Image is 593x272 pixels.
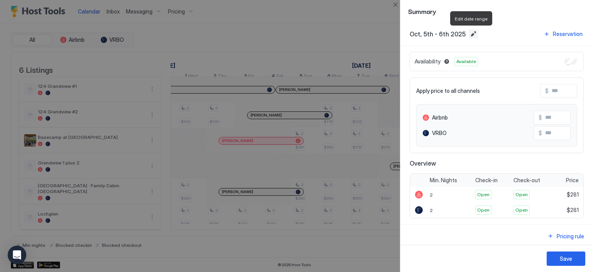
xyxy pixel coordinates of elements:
span: Summary [408,6,585,16]
span: Airbnb [432,114,448,121]
span: Open [515,191,528,198]
span: 2 [430,192,433,198]
button: Save [547,251,585,266]
span: $281 [567,191,579,198]
button: Reservation [542,29,584,39]
span: Availability [415,58,441,65]
span: Check-in [475,177,498,184]
span: Available [456,58,476,65]
span: Open [515,207,528,214]
button: Edit date range [469,29,478,39]
span: Check-out [513,177,540,184]
span: Open [477,207,490,214]
div: Reservation [553,30,583,38]
span: Overview [410,159,584,167]
span: Edit date range [455,16,488,22]
span: Price [566,177,579,184]
span: $281 [567,207,579,214]
span: 2 [430,207,433,213]
span: Open [477,191,490,198]
span: VRBO [432,130,447,137]
div: Open Intercom Messenger [8,246,26,264]
div: Save [560,255,572,263]
span: Oct, 5th - 6th 2025 [410,30,466,38]
span: $ [539,130,542,137]
button: Blocked dates override all pricing rules and remain unavailable until manually unblocked [442,57,451,66]
div: Pricing rule [557,232,584,240]
span: $ [545,87,549,94]
button: Pricing rule [546,231,585,241]
span: $ [539,114,542,121]
span: Apply price to all channels [416,87,480,94]
span: Min. Nights [430,177,457,184]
